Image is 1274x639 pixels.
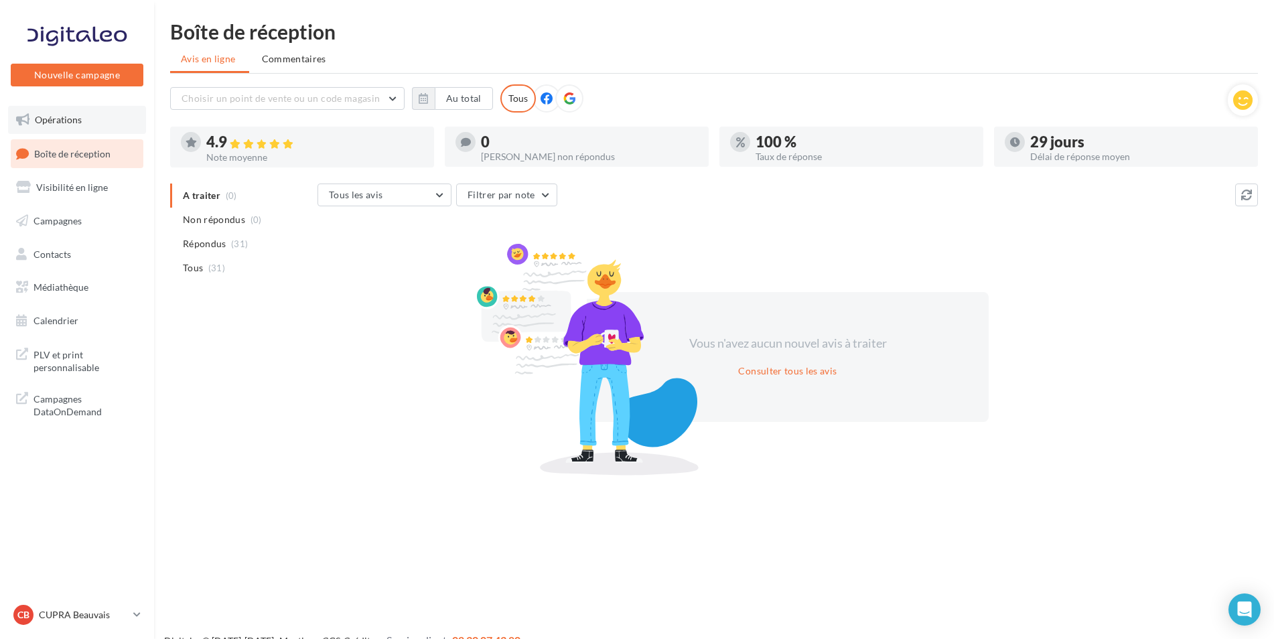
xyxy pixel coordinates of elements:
span: Médiathèque [33,281,88,293]
button: Choisir un point de vente ou un code magasin [170,87,405,110]
div: Vous n'avez aucun nouvel avis à traiter [673,335,903,352]
a: Campagnes DataOnDemand [8,384,146,424]
span: Contacts [33,248,71,259]
span: (0) [251,214,262,225]
span: Opérations [35,114,82,125]
a: Campagnes [8,207,146,235]
div: Délai de réponse moyen [1030,152,1247,161]
span: PLV et print personnalisable [33,346,138,374]
span: Visibilité en ligne [36,182,108,193]
span: Calendrier [33,315,78,326]
button: Filtrer par note [456,184,557,206]
a: CB CUPRA Beauvais [11,602,143,628]
a: Médiathèque [8,273,146,301]
div: 4.9 [206,135,423,150]
a: Calendrier [8,307,146,335]
button: Consulter tous les avis [733,363,842,379]
span: Campagnes DataOnDemand [33,390,138,419]
a: PLV et print personnalisable [8,340,146,380]
a: Boîte de réception [8,139,146,168]
button: Au total [412,87,493,110]
div: [PERSON_NAME] non répondus [481,152,698,161]
div: Open Intercom Messenger [1228,593,1261,626]
span: Tous [183,261,203,275]
div: 29 jours [1030,135,1247,149]
span: (31) [208,263,225,273]
p: CUPRA Beauvais [39,608,128,622]
div: 0 [481,135,698,149]
a: Opérations [8,106,146,134]
div: Note moyenne [206,153,423,162]
span: Campagnes [33,215,82,226]
button: Nouvelle campagne [11,64,143,86]
span: Commentaires [262,53,326,64]
span: Répondus [183,237,226,251]
a: Visibilité en ligne [8,173,146,202]
span: CB [17,608,29,622]
button: Tous les avis [317,184,451,206]
a: Contacts [8,240,146,269]
span: (31) [231,238,248,249]
span: Choisir un point de vente ou un code magasin [182,92,380,104]
span: Tous les avis [329,189,383,200]
div: Taux de réponse [756,152,973,161]
div: Boîte de réception [170,21,1258,42]
div: 100 % [756,135,973,149]
div: Tous [500,84,536,113]
span: Non répondus [183,213,245,226]
span: Boîte de réception [34,147,111,159]
button: Au total [435,87,493,110]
